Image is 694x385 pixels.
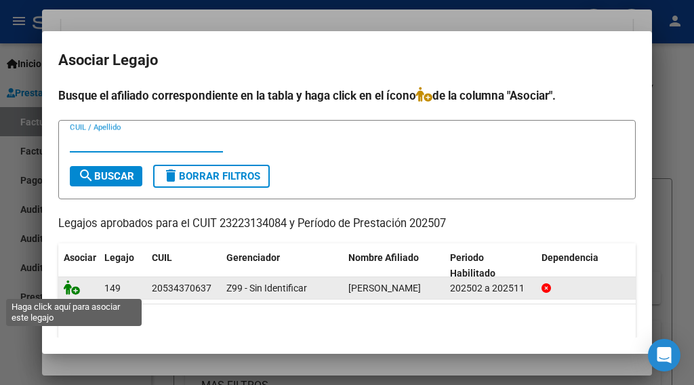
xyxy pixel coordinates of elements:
div: Open Intercom Messenger [648,339,680,371]
button: Buscar [70,166,142,186]
span: Periodo Habilitado [450,252,495,279]
div: 1 registros [58,304,636,338]
h4: Busque el afiliado correspondiente en la tabla y haga click en el ícono de la columna "Asociar". [58,87,636,104]
span: Gerenciador [226,252,280,263]
span: Legajo [104,252,134,263]
div: 20534370637 [152,281,211,296]
p: Legajos aprobados para el CUIT 23223134084 y Período de Prestación 202507 [58,216,636,232]
span: PANNUTI MATEO [348,283,421,293]
span: 149 [104,283,121,293]
span: CUIL [152,252,172,263]
datatable-header-cell: Legajo [99,243,146,288]
mat-icon: search [78,167,94,184]
span: Asociar [64,252,96,263]
span: Nombre Afiliado [348,252,419,263]
span: Buscar [78,170,134,182]
button: Borrar Filtros [153,165,270,188]
span: Borrar Filtros [163,170,260,182]
h2: Asociar Legajo [58,47,636,73]
datatable-header-cell: Dependencia [536,243,638,288]
datatable-header-cell: Gerenciador [221,243,343,288]
datatable-header-cell: CUIL [146,243,221,288]
span: Dependencia [542,252,598,263]
div: 202502 a 202511 [450,281,531,296]
datatable-header-cell: Asociar [58,243,99,288]
datatable-header-cell: Nombre Afiliado [343,243,445,288]
datatable-header-cell: Periodo Habilitado [445,243,536,288]
span: Z99 - Sin Identificar [226,283,307,293]
mat-icon: delete [163,167,179,184]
